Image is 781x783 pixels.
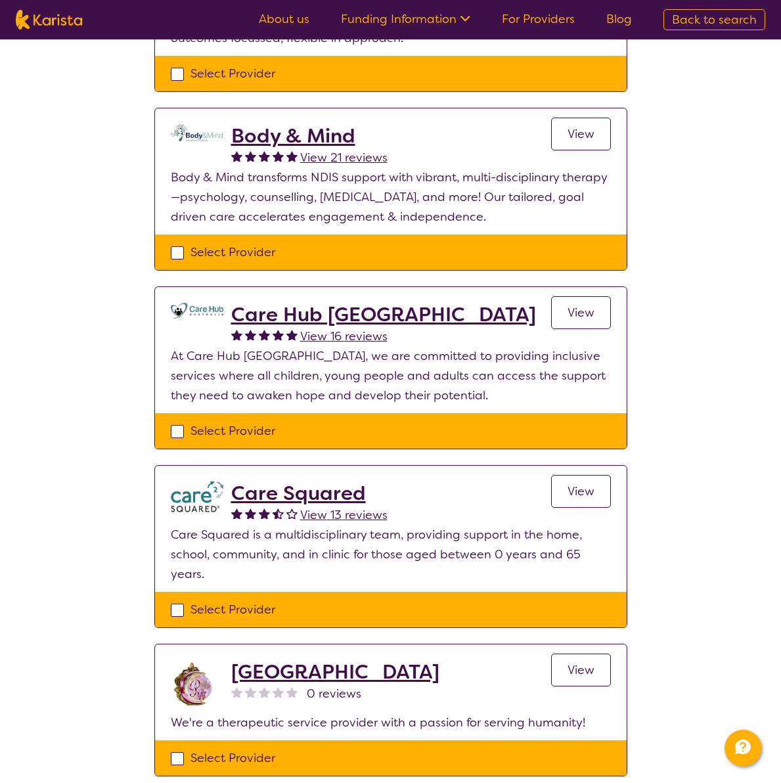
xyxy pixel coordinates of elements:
img: nonereviewstar [231,686,242,698]
img: fullstar [245,329,256,340]
a: Body & Mind [231,124,388,148]
a: [GEOGRAPHIC_DATA] [231,660,439,684]
a: Funding Information [341,11,470,27]
img: ghwmlfce3t00xkecpakn.jpg [171,303,223,319]
span: View 16 reviews [300,328,388,344]
img: nonereviewstar [245,686,256,698]
span: View 21 reviews [300,150,388,166]
img: fullstar [286,150,298,162]
img: fullstar [259,329,270,340]
img: halfstar [273,508,284,519]
a: Care Squared [231,481,388,505]
a: Blog [606,11,632,27]
span: View [568,305,594,321]
img: fullstar [245,508,256,519]
img: qmpolprhjdhzpcuekzqg.svg [171,124,223,141]
img: fullstar [231,329,242,340]
a: View 13 reviews [300,505,388,525]
img: Karista logo [16,10,82,30]
a: View [551,296,611,329]
img: nonereviewstar [273,686,284,698]
img: fullstar [245,150,256,162]
img: nonereviewstar [259,686,270,698]
img: rfp8ty096xuptqd48sbm.jpg [171,660,223,713]
a: For Providers [502,11,575,27]
a: View 21 reviews [300,148,388,168]
img: nonereviewstar [286,686,298,698]
p: We're a therapeutic service provider with a passion for serving humanity! [171,713,611,732]
a: View [551,654,611,686]
span: View [568,483,594,499]
img: fullstar [259,150,270,162]
img: watfhvlxxexrmzu5ckj6.png [171,481,223,512]
span: View [568,662,594,678]
img: fullstar [273,150,284,162]
img: emptystar [286,508,298,519]
a: About us [259,11,309,27]
span: Back to search [672,12,757,28]
img: fullstar [231,150,242,162]
a: Care Hub [GEOGRAPHIC_DATA] [231,303,536,326]
a: View [551,475,611,508]
img: fullstar [273,329,284,340]
span: View [568,126,594,142]
img: fullstar [231,508,242,519]
button: Channel Menu [725,730,761,767]
img: fullstar [286,329,298,340]
a: View 16 reviews [300,326,388,346]
a: Back to search [663,9,765,30]
p: Body & Mind transforms NDIS support with vibrant, multi-disciplinary therapy—psychology, counsell... [171,168,611,227]
span: View 13 reviews [300,507,388,523]
p: Care Squared is a multidisciplinary team, providing support in the home, school, community, and i... [171,525,611,584]
p: At Care Hub [GEOGRAPHIC_DATA], we are committed to providing inclusive services where all childre... [171,346,611,405]
a: View [551,118,611,150]
span: 0 reviews [307,684,361,704]
img: fullstar [259,508,270,519]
